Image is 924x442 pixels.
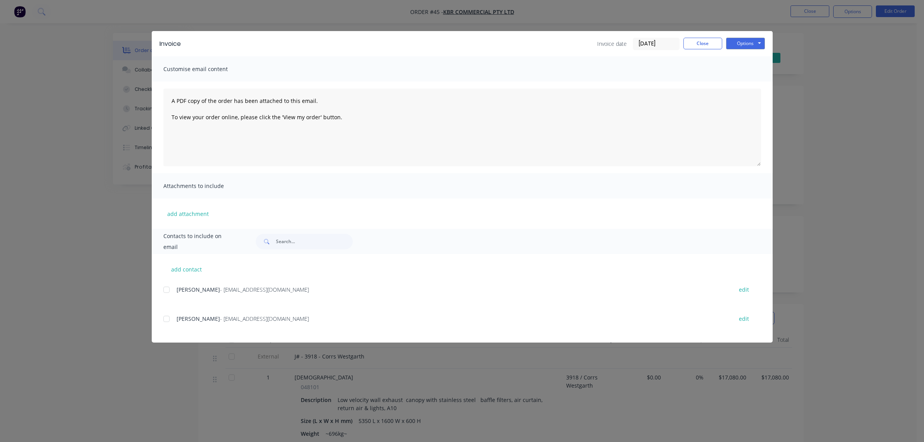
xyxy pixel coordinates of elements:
[276,234,353,249] input: Search...
[163,89,761,166] textarea: A PDF copy of the order has been attached to this email. To view your order online, please click ...
[734,284,754,295] button: edit
[220,315,309,322] span: - [EMAIL_ADDRESS][DOMAIN_NAME]
[163,208,213,219] button: add attachment
[177,286,220,293] span: [PERSON_NAME]
[220,286,309,293] span: - [EMAIL_ADDRESS][DOMAIN_NAME]
[163,231,237,252] span: Contacts to include on email
[597,40,627,48] span: Invoice date
[163,263,210,275] button: add contact
[177,315,220,322] span: [PERSON_NAME]
[734,313,754,324] button: edit
[163,64,249,75] span: Customise email content
[683,38,722,49] button: Close
[163,181,249,191] span: Attachments to include
[159,39,181,49] div: Invoice
[726,38,765,49] button: Options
